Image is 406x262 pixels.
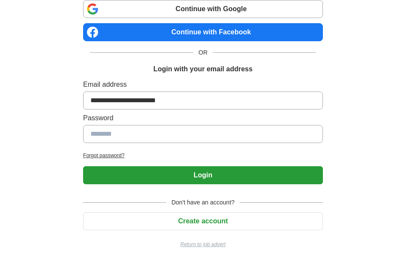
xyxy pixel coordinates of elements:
span: OR [193,48,213,57]
button: Login [83,166,323,184]
label: Password [83,113,323,123]
a: Return to job advert [83,241,323,248]
a: Forgot password? [83,152,323,159]
span: Don't have an account? [166,198,240,207]
h1: Login with your email address [153,64,252,74]
a: Continue with Facebook [83,23,323,41]
label: Email address [83,79,323,90]
button: Create account [83,212,323,230]
a: Create account [83,217,323,225]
